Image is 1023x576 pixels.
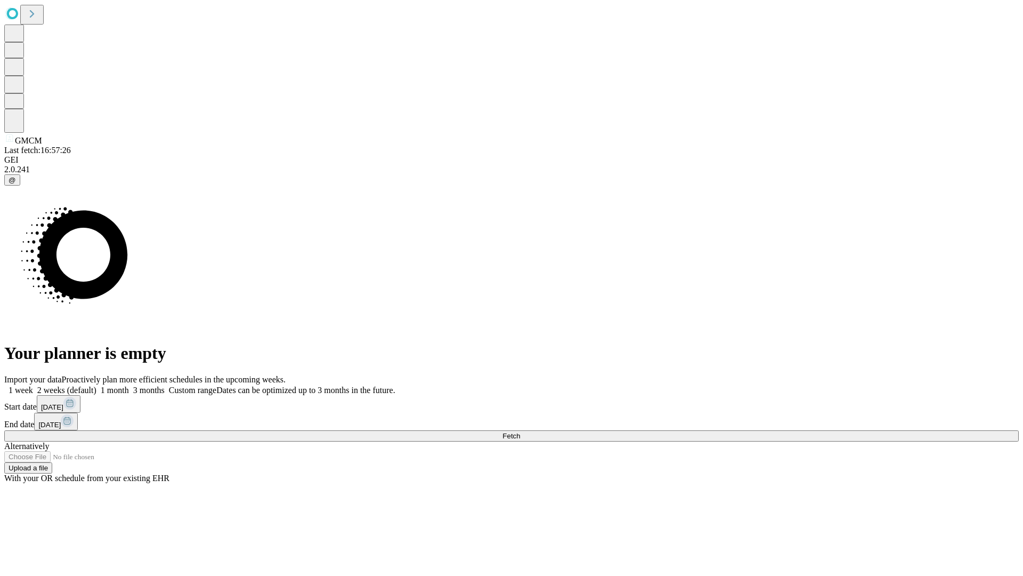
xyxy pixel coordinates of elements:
[4,155,1019,165] div: GEI
[41,403,63,411] span: [DATE]
[4,343,1019,363] h1: Your planner is empty
[9,176,16,184] span: @
[216,386,395,395] span: Dates can be optimized up to 3 months in the future.
[4,146,71,155] span: Last fetch: 16:57:26
[37,395,80,413] button: [DATE]
[9,386,33,395] span: 1 week
[4,462,52,474] button: Upload a file
[4,413,1019,430] div: End date
[133,386,165,395] span: 3 months
[34,413,78,430] button: [DATE]
[62,375,286,384] span: Proactively plan more efficient schedules in the upcoming weeks.
[502,432,520,440] span: Fetch
[4,442,49,451] span: Alternatively
[4,174,20,186] button: @
[4,375,62,384] span: Import your data
[101,386,129,395] span: 1 month
[4,165,1019,174] div: 2.0.241
[4,474,169,483] span: With your OR schedule from your existing EHR
[4,395,1019,413] div: Start date
[169,386,216,395] span: Custom range
[15,136,42,145] span: GMCM
[37,386,96,395] span: 2 weeks (default)
[4,430,1019,442] button: Fetch
[38,421,61,429] span: [DATE]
